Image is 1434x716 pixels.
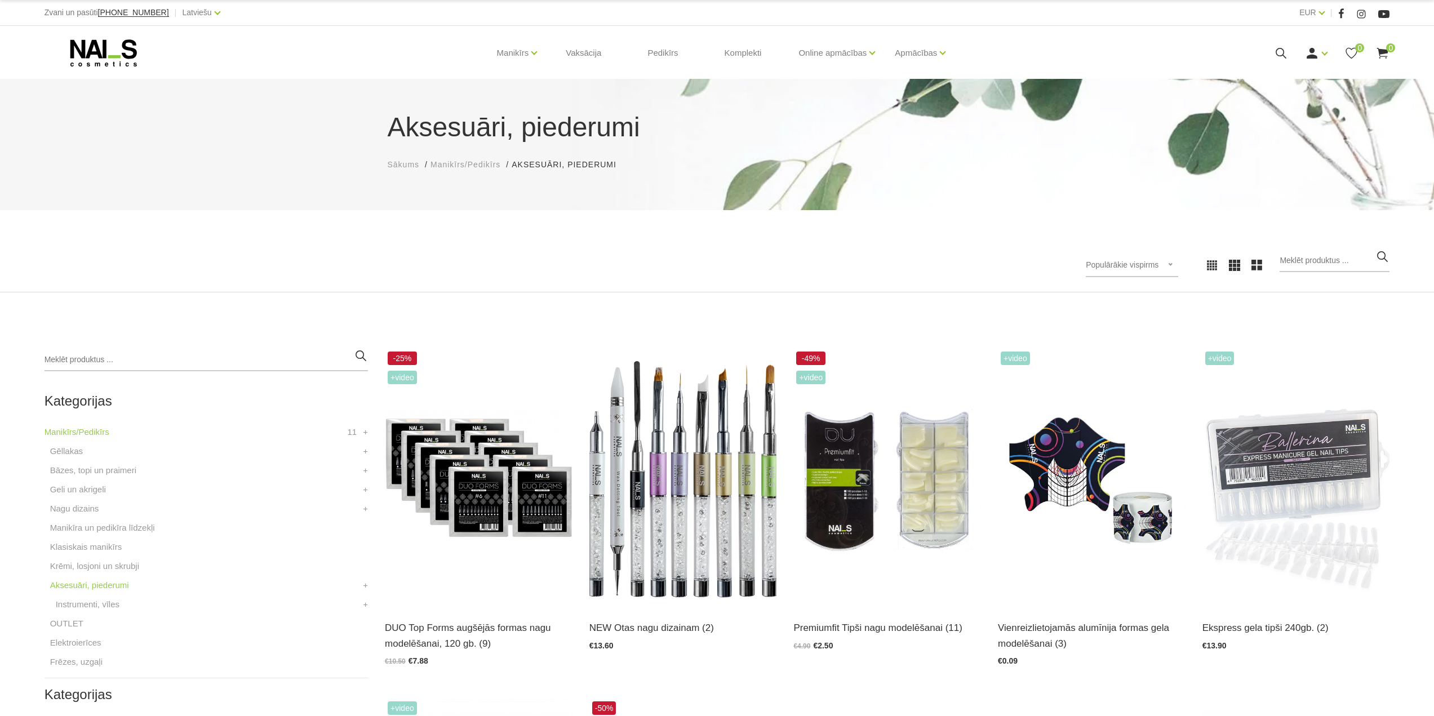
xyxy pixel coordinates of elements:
[50,559,139,573] a: Krēmi, losjoni un skrubji
[175,6,177,20] span: |
[796,352,825,365] span: -49%
[793,642,810,650] span: €4.90
[388,701,417,715] span: +Video
[1202,349,1390,606] img: Ekpress gela tipši pieaudzēšanai 240 gab.Gela nagu pieaudzēšana vēl nekad nav bijusi tik vienkārš...
[813,641,833,650] span: €2.50
[363,425,368,439] a: +
[895,30,937,75] a: Apmācības
[50,464,136,477] a: Bāzes, topi un praimeri
[512,159,628,171] li: Aksesuāri, piederumi
[363,598,368,611] a: +
[716,26,771,80] a: Komplekti
[998,620,1186,651] a: Vienreizlietojamās alumīnija formas gela modelēšanai (3)
[385,349,572,606] img: #1 • Mazs(S) sāna arkas izliekums, normāls/vidējs C izliekums, garā forma • Piemērota standarta n...
[998,656,1018,665] span: €0.09
[589,620,777,635] a: NEW Otas nagu dizainam (2)
[50,617,83,630] a: OUTLET
[1344,46,1358,60] a: 0
[363,444,368,458] a: +
[388,159,420,171] a: Sākums
[347,425,357,439] span: 11
[1001,352,1030,365] span: +Video
[430,160,500,169] span: Manikīrs/Pedikīrs
[363,579,368,592] a: +
[796,371,825,384] span: +Video
[998,349,1186,606] img: Īpaši noturīgas modelēšanas formas, kas maksimāli atvieglo meistara darbu. Izcili cietas, maksimā...
[388,371,417,384] span: +Video
[409,656,428,665] span: €7.88
[430,159,500,171] a: Manikīrs/Pedikīrs
[45,687,368,702] h2: Kategorijas
[50,579,129,592] a: Aksesuāri, piederumi
[56,598,119,611] a: Instrumenti, vīles
[592,701,616,715] span: -50%
[589,349,777,606] img: Dažāda veida dizaina otas:- Art Magnetics tools- Spatula Tool- Fork Brush #6- Art U Slant- Oval #...
[45,425,109,439] a: Manikīrs/Pedikīrs
[50,636,101,650] a: Elektroierīces
[50,483,106,496] a: Geli un akrigeli
[1299,6,1316,19] a: EUR
[98,8,169,17] a: [PHONE_NUMBER]
[497,30,529,75] a: Manikīrs
[45,6,169,20] div: Zvani un pasūti
[1375,46,1389,60] a: 0
[50,521,155,535] a: Manikīra un pedikīra līdzekļi
[1205,352,1235,365] span: +Video
[388,107,1047,148] h1: Aksesuāri, piederumi
[183,6,212,19] a: Latviešu
[363,483,368,496] a: +
[793,620,981,635] a: Premiumfit Tipši nagu modelēšanai (11)
[50,444,83,458] a: Gēllakas
[50,655,103,669] a: Frēzes, uzgaļi
[50,540,122,554] a: Klasiskais manikīrs
[798,30,867,75] a: Online apmācības
[793,349,981,606] img: Plānas, elastīgas formas. To īpašā forma sniedz iespēju modelēt nagus ar paralēlām sānu malām, kā...
[1086,260,1158,269] span: Populārākie vispirms
[557,26,610,80] a: Vaksācija
[1330,6,1333,20] span: |
[1280,250,1389,272] input: Meklēt produktus ...
[363,464,368,477] a: +
[45,394,368,408] h2: Kategorijas
[385,657,406,665] span: €10.50
[50,502,99,515] a: Nagu dizains
[1386,43,1395,52] span: 0
[45,349,368,371] input: Meklēt produktus ...
[363,502,368,515] a: +
[388,160,420,169] span: Sākums
[385,620,572,651] a: DUO Top Forms augšējās formas nagu modelēšanai, 120 gb. (9)
[1202,641,1227,650] span: €13.90
[388,352,417,365] span: -25%
[638,26,687,80] a: Pedikīrs
[1355,43,1364,52] span: 0
[589,641,614,650] span: €13.60
[1202,620,1390,635] a: Ekspress gela tipši 240gb. (2)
